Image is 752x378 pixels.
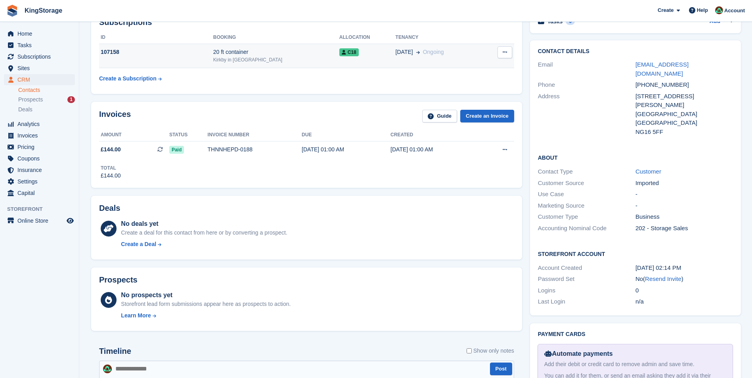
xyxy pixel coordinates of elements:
div: Contact Type [538,167,635,176]
div: [DATE] 01:00 AM [302,145,390,154]
div: Marketing Source [538,201,635,210]
a: menu [4,130,75,141]
div: [GEOGRAPHIC_DATA] [635,118,733,128]
h2: Tasks [547,18,563,25]
div: Customer Source [538,179,635,188]
span: Help [697,6,708,14]
div: Create a deal for this contact from here or by converting a prospect. [121,229,287,237]
th: Invoice number [208,129,302,141]
div: [DATE] 02:14 PM [635,263,733,273]
span: Online Store [17,215,65,226]
img: John King [715,6,723,14]
a: menu [4,141,75,153]
div: Create a Deal [121,240,156,248]
h2: About [538,153,733,161]
a: Preview store [65,216,75,225]
span: Subscriptions [17,51,65,62]
h2: Subscriptions [99,18,514,27]
div: Last Login [538,297,635,306]
div: Create a Subscription [99,74,157,83]
span: Settings [17,176,65,187]
a: menu [4,28,75,39]
a: Create a Deal [121,240,287,248]
div: Storefront lead form submissions appear here as prospects to action. [121,300,291,308]
th: Due [302,129,390,141]
div: 0 [566,18,575,25]
span: Pricing [17,141,65,153]
img: John King [103,365,112,373]
a: Prospects 1 [18,95,75,104]
div: No deals yet [121,219,287,229]
th: Amount [99,129,169,141]
a: Resend Invite [645,275,681,282]
a: menu [4,176,75,187]
div: [GEOGRAPHIC_DATA] [635,110,733,119]
div: - [635,190,733,199]
th: Allocation [339,31,396,44]
div: 20 ft container [213,48,339,56]
span: Home [17,28,65,39]
a: [EMAIL_ADDRESS][DOMAIN_NAME] [635,61,689,77]
div: Use Case [538,190,635,199]
span: [DATE] [396,48,413,56]
div: 1 [67,96,75,103]
div: THNNHEPD-0188 [208,145,302,154]
a: Add [710,17,720,26]
div: Imported [635,179,733,188]
a: menu [4,118,75,130]
span: Storefront [7,205,79,213]
div: £144.00 [101,172,121,180]
button: Post [490,363,512,376]
th: Created [390,129,479,141]
a: menu [4,51,75,62]
div: 107158 [99,48,213,56]
a: Deals [18,105,75,114]
a: Guide [422,110,457,123]
span: Invoices [17,130,65,141]
span: Ongoing [423,49,444,55]
div: Logins [538,286,635,295]
label: Show only notes [467,347,514,355]
div: Address [538,92,635,137]
div: [STREET_ADDRESS] [635,92,733,101]
div: 202 - Storage Sales [635,224,733,233]
span: Coupons [17,153,65,164]
div: Total [101,164,121,172]
div: Add their debit or credit card to remove admin and save time. [544,360,726,368]
div: Automate payments [544,349,726,359]
div: - [635,201,733,210]
a: Create an Invoice [460,110,514,123]
span: CRM [17,74,65,85]
a: Customer [635,168,661,175]
span: £144.00 [101,145,121,154]
div: [PHONE_NUMBER] [635,80,733,90]
span: Paid [169,146,184,154]
th: ID [99,31,213,44]
div: No prospects yet [121,290,291,300]
a: menu [4,164,75,176]
h2: Payment cards [538,331,733,338]
div: NG16 5FF [635,128,733,137]
span: ( ) [643,275,683,282]
span: Tasks [17,40,65,51]
div: 0 [635,286,733,295]
a: Contacts [18,86,75,94]
h2: Invoices [99,110,131,123]
img: stora-icon-8386f47178a22dfd0bd8f6a31ec36ba5ce8667c1dd55bd0f319d3a0aa187defe.svg [6,5,18,17]
div: Phone [538,80,635,90]
span: C18 [339,48,359,56]
input: Show only notes [467,347,472,355]
div: [DATE] 01:00 AM [390,145,479,154]
a: menu [4,40,75,51]
a: Create a Subscription [99,71,162,86]
div: Password Set [538,275,635,284]
span: Account [724,7,745,15]
a: menu [4,63,75,74]
span: Analytics [17,118,65,130]
a: KingStorage [21,4,65,17]
a: menu [4,187,75,199]
div: Learn More [121,311,151,320]
div: Accounting Nominal Code [538,224,635,233]
span: Insurance [17,164,65,176]
th: Status [169,129,208,141]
